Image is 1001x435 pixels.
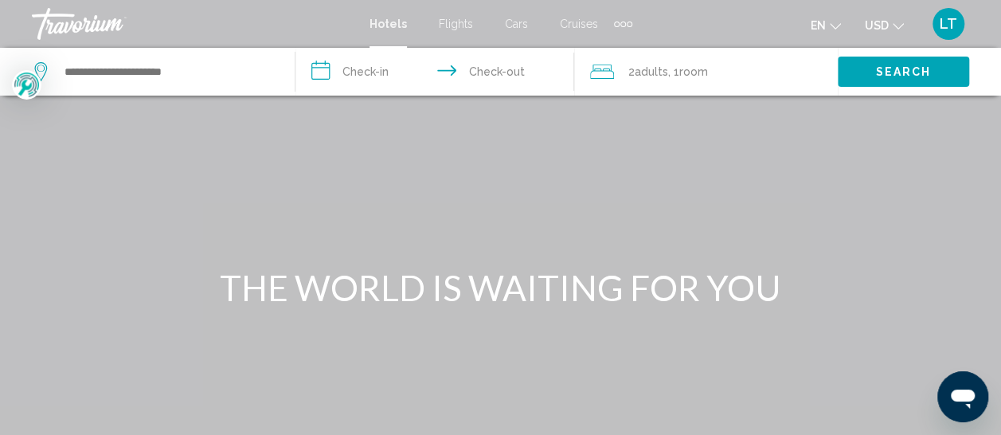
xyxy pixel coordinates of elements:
span: 2 [628,61,668,83]
button: Search [838,57,969,86]
a: Travorium [32,8,354,40]
a: Cruises [560,18,598,30]
span: LT [940,16,957,32]
button: Check in and out dates [295,48,575,96]
button: Change currency [865,14,904,37]
span: Search [876,66,932,79]
a: Cars [505,18,528,30]
button: Change language [811,14,841,37]
h1: THE WORLD IS WAITING FOR YOU [202,267,800,308]
span: Adults [635,65,668,78]
a: Flights [439,18,473,30]
iframe: Button to launch messaging window [937,371,988,422]
span: en [811,19,826,32]
button: Extra navigation items [614,11,632,37]
span: USD [865,19,889,32]
span: , 1 [668,61,708,83]
button: Travelers: 2 adults, 0 children [574,48,838,96]
button: User Menu [928,7,969,41]
span: Room [679,65,708,78]
a: Hotels [370,18,407,30]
